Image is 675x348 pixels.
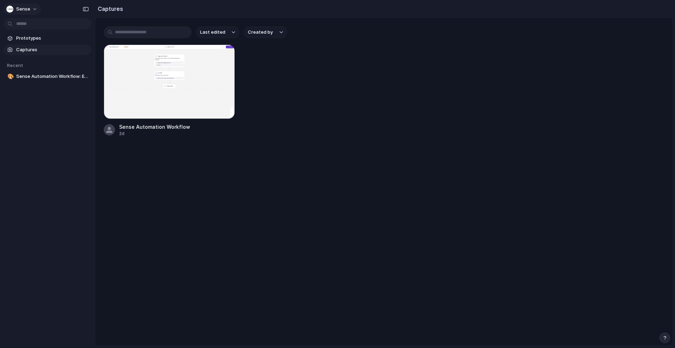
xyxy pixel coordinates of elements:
div: Sense Automation Workflow [119,123,190,130]
button: Created by [244,26,287,38]
button: 🎨 [6,73,13,80]
span: Recent [7,62,23,68]
span: Sense [16,6,30,13]
span: Last edited [200,29,225,36]
span: Sense Automation Workflow: Email Integration [16,73,89,80]
span: Captures [16,46,89,53]
div: 2d [119,130,190,137]
span: Created by [248,29,273,36]
h2: Captures [95,5,123,13]
a: Prototypes [4,33,91,43]
span: Prototypes [16,35,89,42]
button: Sense [4,4,41,15]
a: 🎨Sense Automation Workflow: Email Integration [4,71,91,82]
button: Last edited [196,26,239,38]
a: Captures [4,45,91,55]
div: 🎨 [7,73,12,81]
